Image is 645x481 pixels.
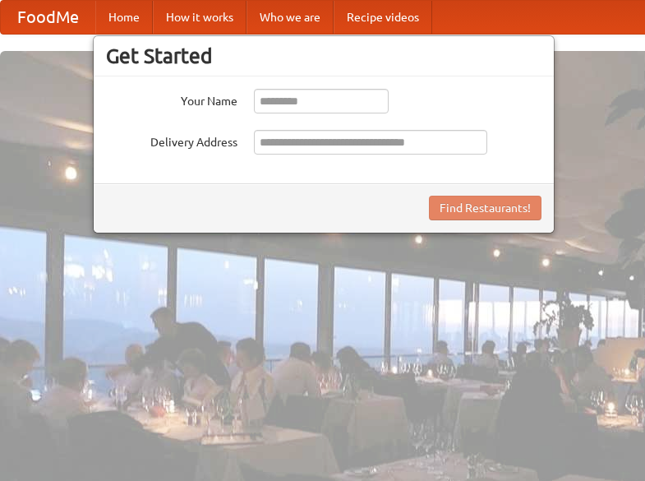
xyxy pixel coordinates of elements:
[246,1,334,34] a: Who we are
[106,44,541,68] h3: Get Started
[334,1,432,34] a: Recipe videos
[106,130,237,150] label: Delivery Address
[95,1,153,34] a: Home
[429,196,541,220] button: Find Restaurants!
[153,1,246,34] a: How it works
[1,1,95,34] a: FoodMe
[106,89,237,109] label: Your Name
